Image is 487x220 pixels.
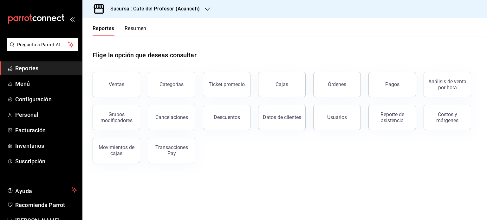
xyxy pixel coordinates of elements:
[15,141,77,150] span: Inventarios
[148,105,195,130] button: Cancelaciones
[155,114,188,120] div: Cancelaciones
[15,186,69,194] span: Ayuda
[125,25,146,36] button: Resumen
[70,16,75,22] button: open_drawer_menu
[17,41,68,48] span: Pregunta a Parrot AI
[93,138,140,163] button: Movimientos de cajas
[15,64,77,72] span: Reportes
[368,72,416,97] button: Pagos
[327,114,347,120] div: Usuarios
[368,105,416,130] button: Reporte de asistencia
[15,157,77,166] span: Suscripción
[385,81,399,87] div: Pagos
[93,25,114,36] button: Reportes
[105,5,200,13] h3: Sucursal: Café del Profesor (Acanceh)
[424,105,471,130] button: Costos y márgenes
[15,110,77,119] span: Personal
[15,95,77,104] span: Configuración
[214,114,240,120] div: Descuentos
[93,50,197,60] h1: Elige la opción que deseas consultar
[148,138,195,163] button: Transacciones Pay
[209,81,245,87] div: Ticket promedio
[313,105,361,130] button: Usuarios
[313,72,361,97] button: Órdenes
[93,25,146,36] div: navigation tabs
[7,38,78,51] button: Pregunta a Parrot AI
[4,46,78,53] a: Pregunta a Parrot AI
[15,201,77,209] span: Recomienda Parrot
[203,105,250,130] button: Descuentos
[109,81,124,87] div: Ventas
[428,111,467,123] div: Costos y márgenes
[203,72,250,97] button: Ticket promedio
[152,144,191,156] div: Transacciones Pay
[97,111,136,123] div: Grupos modificadores
[328,81,346,87] div: Órdenes
[97,144,136,156] div: Movimientos de cajas
[258,72,306,97] a: Cajas
[258,105,306,130] button: Datos de clientes
[93,72,140,97] button: Ventas
[428,79,467,91] div: Análisis de venta por hora
[276,81,289,88] div: Cajas
[15,79,77,88] span: Menú
[148,72,195,97] button: Categorías
[263,114,301,120] div: Datos de clientes
[93,105,140,130] button: Grupos modificadores
[424,72,471,97] button: Análisis de venta por hora
[373,111,412,123] div: Reporte de asistencia
[159,81,184,87] div: Categorías
[15,126,77,135] span: Facturación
